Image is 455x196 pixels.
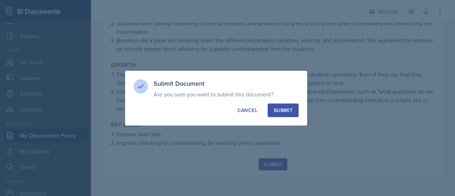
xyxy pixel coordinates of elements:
[154,91,299,98] p: Are you sure you want to submit this document?
[231,104,263,117] button: Cancel
[268,104,299,117] button: Submit
[154,79,299,88] h3: Submit Document
[237,107,257,114] div: Cancel
[274,107,293,114] div: Submit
